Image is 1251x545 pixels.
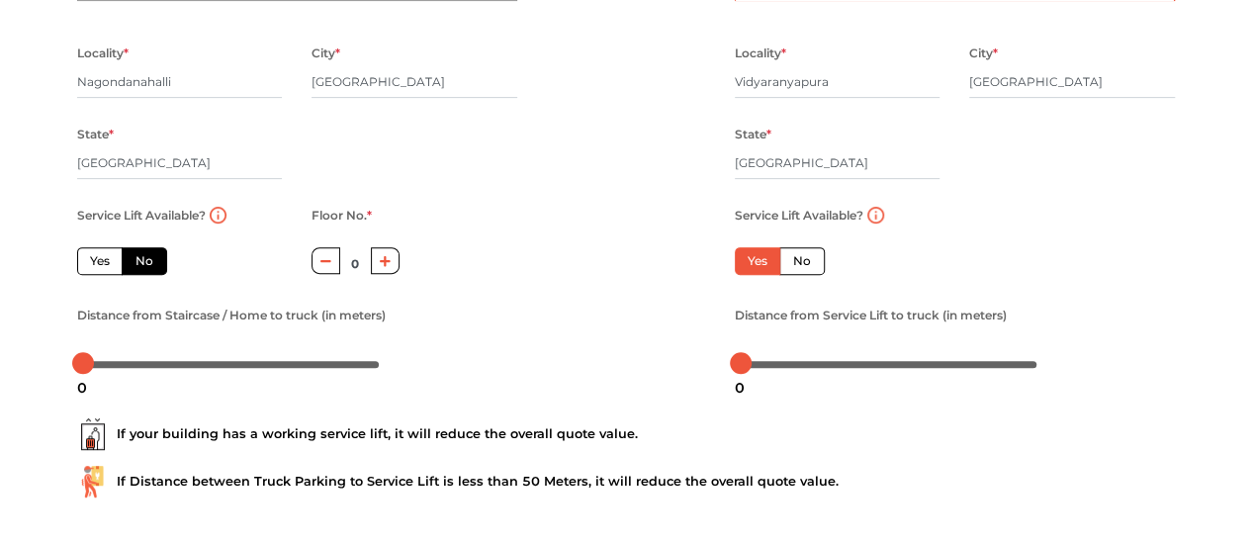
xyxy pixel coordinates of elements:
[312,203,372,228] label: Floor No.
[735,122,771,147] label: State
[969,41,998,66] label: City
[69,371,95,405] div: 0
[77,203,206,228] label: Service Lift Available?
[77,303,386,328] label: Distance from Staircase / Home to truck (in meters)
[77,418,1175,450] div: If your building has a working service lift, it will reduce the overall quote value.
[77,418,109,450] img: ...
[77,41,129,66] label: Locality
[122,247,167,275] label: No
[735,41,786,66] label: Locality
[77,466,1175,498] div: If Distance between Truck Parking to Service Lift is less than 50 Meters, it will reduce the over...
[735,203,863,228] label: Service Lift Available?
[735,247,780,275] label: Yes
[312,41,340,66] label: City
[77,122,114,147] label: State
[77,247,123,275] label: Yes
[779,247,825,275] label: No
[77,466,109,498] img: ...
[735,303,1007,328] label: Distance from Service Lift to truck (in meters)
[727,371,753,405] div: 0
